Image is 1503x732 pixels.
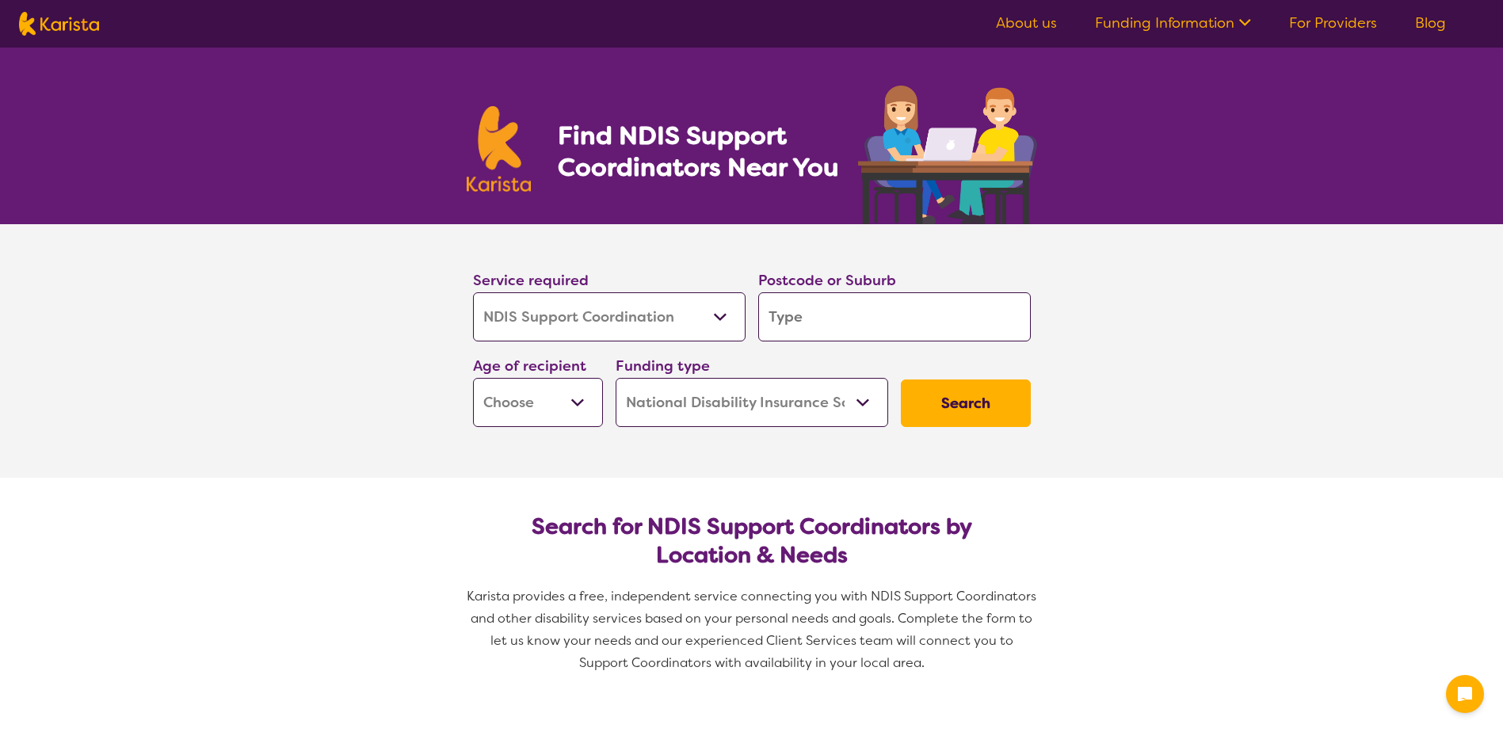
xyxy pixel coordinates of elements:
[901,379,1031,427] button: Search
[486,513,1018,570] h2: Search for NDIS Support Coordinators by Location & Needs
[19,12,99,36] img: Karista logo
[1415,13,1446,32] a: Blog
[1289,13,1377,32] a: For Providers
[758,271,896,290] label: Postcode or Suburb
[473,271,589,290] label: Service required
[616,356,710,376] label: Funding type
[473,356,586,376] label: Age of recipient
[467,588,1040,671] span: Karista provides a free, independent service connecting you with NDIS Support Coordinators and ot...
[758,292,1031,341] input: Type
[996,13,1057,32] a: About us
[467,106,532,192] img: Karista logo
[1095,13,1251,32] a: Funding Information
[558,120,851,183] h1: Find NDIS Support Coordinators Near You
[858,86,1037,224] img: support-coordination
